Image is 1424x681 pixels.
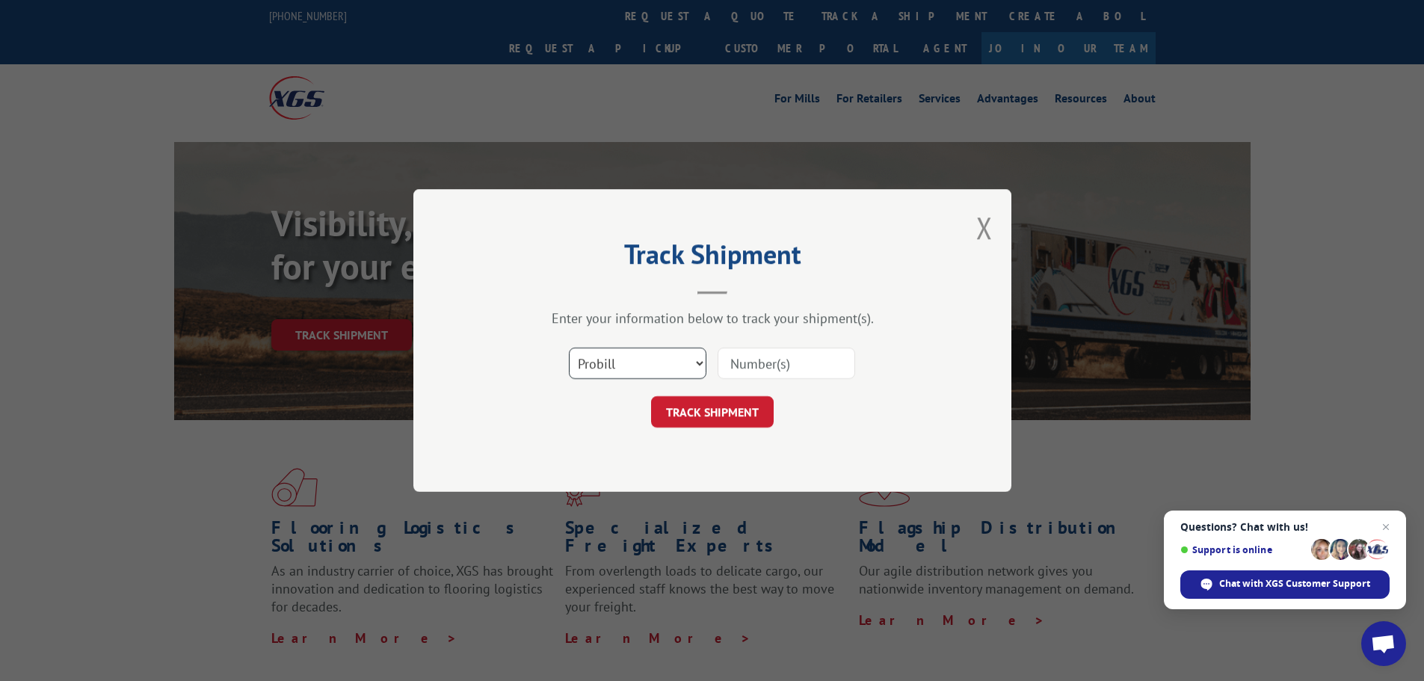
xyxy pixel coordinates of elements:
[976,208,993,247] button: Close modal
[1219,577,1370,591] span: Chat with XGS Customer Support
[488,244,937,272] h2: Track Shipment
[1180,570,1390,599] div: Chat with XGS Customer Support
[488,309,937,327] div: Enter your information below to track your shipment(s).
[1180,521,1390,533] span: Questions? Chat with us!
[1180,544,1306,555] span: Support is online
[1361,621,1406,666] div: Open chat
[1377,518,1395,536] span: Close chat
[718,348,855,379] input: Number(s)
[651,396,774,428] button: TRACK SHIPMENT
